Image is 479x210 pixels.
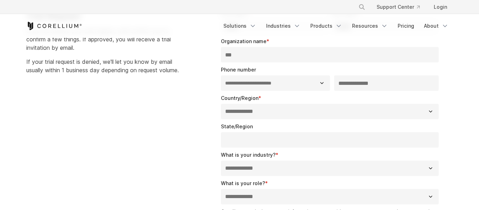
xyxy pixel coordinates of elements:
[356,1,368,13] button: Search
[428,1,453,13] a: Login
[393,20,418,32] a: Pricing
[350,1,453,13] div: Navigation Menu
[219,20,453,32] div: Navigation Menu
[221,67,256,73] span: Phone number
[221,38,267,44] span: Organization name
[26,22,82,30] a: Corellium Home
[221,123,253,129] span: State/Region
[306,20,346,32] a: Products
[221,152,276,158] span: What is your industry?
[26,27,171,51] span: Once we receive your trial request, we'll contact you to confirm a few things. If approved, you w...
[262,20,305,32] a: Industries
[420,20,453,32] a: About
[26,58,179,74] span: If your trial request is denied, we'll let you know by email usually within 1 business day depend...
[221,95,258,101] span: Country/Region
[371,1,425,13] a: Support Center
[348,20,392,32] a: Resources
[219,20,261,32] a: Solutions
[221,180,265,186] span: What is your role?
